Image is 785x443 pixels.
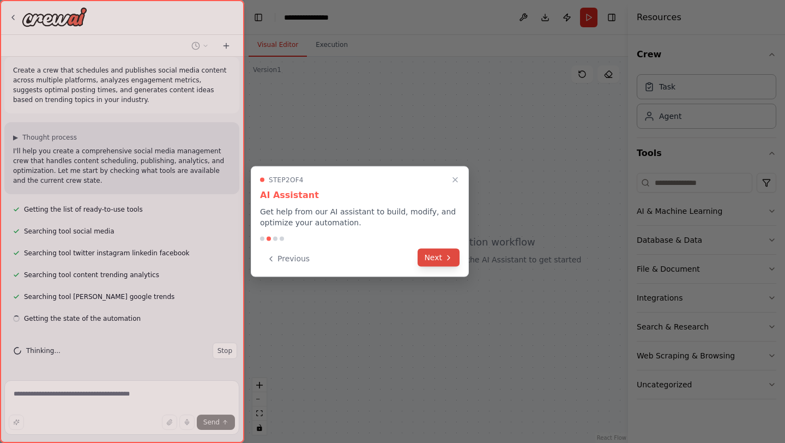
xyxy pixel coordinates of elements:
h3: AI Assistant [260,189,460,202]
button: Hide left sidebar [251,10,266,25]
span: Step 2 of 4 [269,176,304,184]
p: Get help from our AI assistant to build, modify, and optimize your automation. [260,206,460,228]
button: Close walkthrough [449,173,462,187]
button: Next [418,249,460,267]
button: Previous [260,250,316,268]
